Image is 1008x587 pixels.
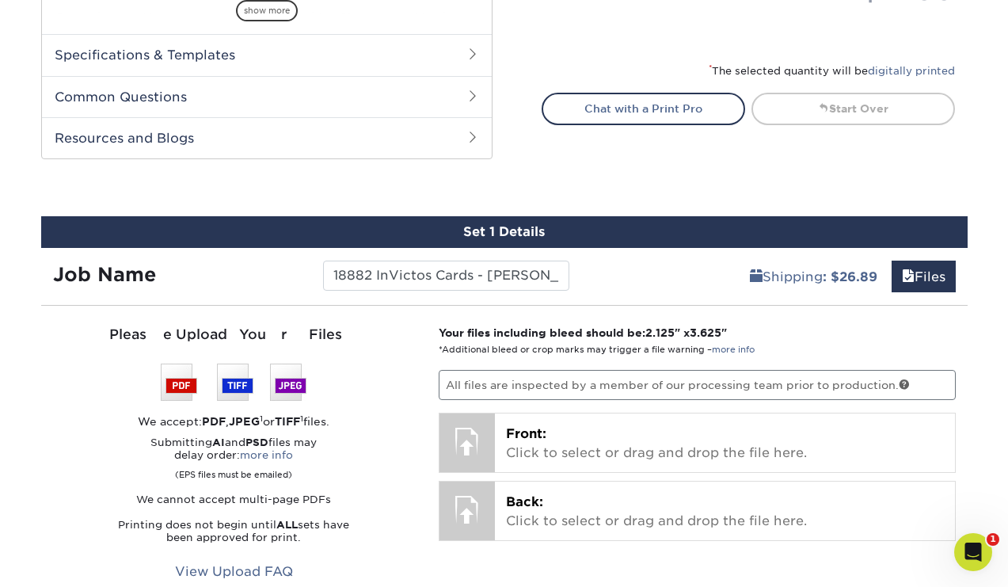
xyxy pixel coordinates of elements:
p: We cannot accept multi-page PDFs [53,494,416,506]
span: Front: [506,426,546,441]
strong: Your files including bleed should be: " x " [439,326,727,339]
a: Files [892,261,956,292]
a: Shipping: $26.89 [740,261,888,292]
div: Set 1 Details [41,216,968,248]
div: We accept: , or files. [53,414,416,429]
small: (EPS files must be emailed) [175,462,292,481]
span: shipping [750,269,763,284]
strong: PSD [245,436,268,448]
sup: 1 [300,414,303,423]
p: All files are inspected by a member of our processing team prior to production. [439,370,956,400]
strong: Job Name [53,263,156,286]
strong: ALL [276,519,298,531]
a: digitally printed [868,65,955,77]
input: Enter a job name [323,261,569,291]
a: more info [712,345,755,355]
strong: TIFF [275,415,300,428]
a: Chat with a Print Pro [542,93,745,124]
span: 2.125 [645,326,675,339]
a: Start Over [751,93,955,124]
p: Click to select or drag and drop the file here. [506,425,944,463]
span: files [902,269,915,284]
strong: PDF [202,415,226,428]
h2: Specifications & Templates [42,34,492,75]
small: The selected quantity will be [709,65,955,77]
p: Click to select or drag and drop the file here. [506,493,944,531]
strong: JPEG [229,415,260,428]
p: Submitting and files may delay order: [53,436,416,481]
span: 1 [987,533,999,546]
small: *Additional bleed or crop marks may trigger a file warning – [439,345,755,355]
img: We accept: PSD, TIFF, or JPEG (JPG) [161,364,306,401]
sup: 1 [260,414,263,423]
h2: Resources and Blogs [42,117,492,158]
p: Printing does not begin until sets have been approved for print. [53,519,416,544]
b: : $26.89 [823,269,877,284]
h2: Common Questions [42,76,492,117]
div: Please Upload Your Files [53,325,416,345]
span: 3.625 [690,326,721,339]
a: View Upload FAQ [165,557,303,587]
iframe: Intercom live chat [954,533,992,571]
a: more info [240,449,293,461]
strong: AI [212,436,225,448]
span: Back: [506,494,543,509]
